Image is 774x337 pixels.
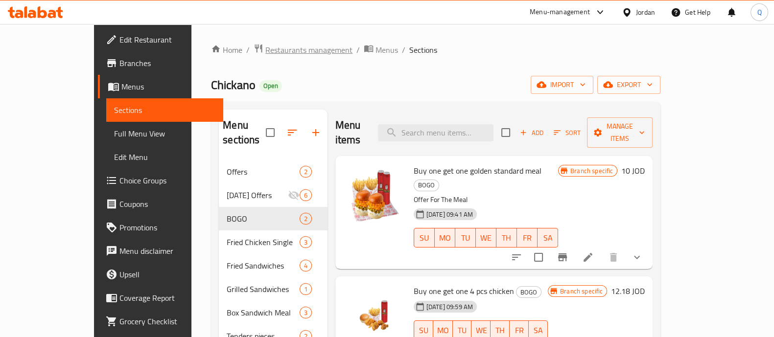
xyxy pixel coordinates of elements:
[227,283,299,295] span: Grilled Sandwiches
[98,28,223,51] a: Edit Restaurant
[219,207,328,230] div: BOGO2
[98,51,223,75] a: Branches
[98,239,223,263] a: Menu disclaimer
[119,245,215,257] span: Menu disclaimer
[300,285,311,294] span: 1
[418,231,431,245] span: SU
[587,117,653,148] button: Manage items
[636,7,655,18] div: Jordan
[343,164,406,226] img: Buy one get one golden standard meal
[119,269,215,280] span: Upsell
[227,260,299,271] span: Fried Sandwiches
[119,315,215,327] span: Grocery Checklist
[227,213,299,225] span: BOGO
[621,164,645,178] h6: 10 JOD
[119,292,215,304] span: Coverage Report
[98,216,223,239] a: Promotions
[265,44,352,56] span: Restaurants management
[547,125,587,140] span: Sort items
[476,228,496,247] button: WE
[551,125,583,140] button: Sort
[219,160,328,183] div: Offers2
[98,75,223,98] a: Menus
[227,189,287,201] span: [DATE] Offers
[211,44,242,56] a: Home
[304,121,328,144] button: Add section
[375,44,398,56] span: Menus
[518,127,545,138] span: Add
[435,228,455,247] button: MO
[98,169,223,192] a: Choice Groups
[528,247,549,268] span: Select to update
[246,44,250,56] li: /
[288,189,300,201] svg: Inactive section
[211,44,660,56] nav: breadcrumb
[260,122,281,143] span: Select all sections
[500,231,513,245] span: TH
[211,74,256,96] span: Chickano
[409,44,437,56] span: Sections
[538,228,558,247] button: SA
[281,121,304,144] span: Sort sections
[566,166,617,176] span: Branch specific
[106,98,223,122] a: Sections
[335,118,367,147] h2: Menu items
[595,120,645,145] span: Manage items
[422,302,477,312] span: [DATE] 09:59 AM
[521,231,534,245] span: FR
[554,127,581,138] span: Sort
[539,79,586,91] span: import
[219,277,328,301] div: Grilled Sandwiches1
[114,104,215,116] span: Sections
[597,76,660,94] button: export
[551,246,574,269] button: Branch-specific-item
[300,189,312,201] div: items
[219,230,328,254] div: Fried Chicken Single3
[121,81,215,92] span: Menus
[119,175,215,186] span: Choice Groups
[414,163,541,178] span: Buy one get one golden standard meal
[300,260,312,271] div: items
[459,231,472,245] span: TU
[516,125,547,140] button: Add
[631,251,643,263] svg: Show Choices
[254,44,352,56] a: Restaurants management
[106,145,223,169] a: Edit Menu
[114,151,215,163] span: Edit Menu
[414,194,558,206] p: Offer For The Meal
[300,166,312,178] div: items
[119,34,215,45] span: Edit Restaurant
[300,261,311,270] span: 4
[227,166,299,178] span: Offers
[530,6,590,18] div: Menu-management
[98,192,223,216] a: Coupons
[300,307,312,318] div: items
[516,287,541,298] span: BOGO
[300,283,312,295] div: items
[531,76,593,94] button: import
[516,286,541,298] div: BOGO
[227,236,299,248] span: Fried Chicken Single
[227,307,299,318] span: Box Sandwich Meal
[414,284,514,298] span: Buy one get one 4 pcs chicken
[414,228,435,247] button: SU
[119,57,215,69] span: Branches
[605,79,653,91] span: export
[98,263,223,286] a: Upsell
[300,214,311,224] span: 2
[300,167,311,177] span: 2
[300,308,311,317] span: 3
[495,122,516,143] span: Select section
[611,284,645,298] h6: 12.18 JOD
[119,222,215,233] span: Promotions
[119,198,215,210] span: Coupons
[556,287,607,296] span: Branch specific
[439,231,451,245] span: MO
[106,122,223,145] a: Full Menu View
[516,125,547,140] span: Add item
[219,183,328,207] div: [DATE] Offers6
